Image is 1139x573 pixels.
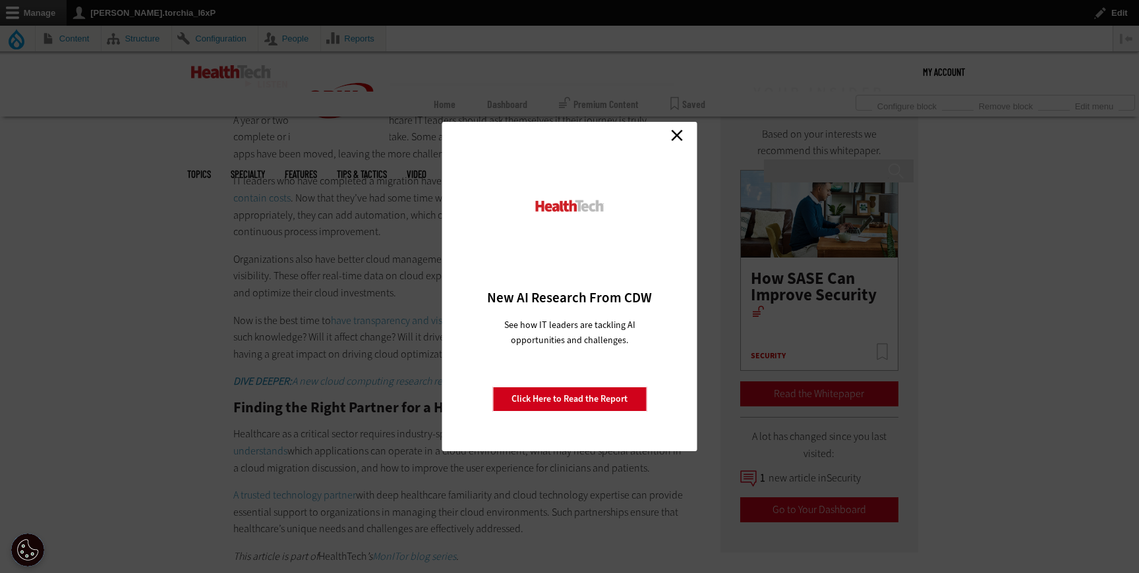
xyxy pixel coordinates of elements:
[534,199,606,213] img: HealthTech_0_0.png
[11,533,44,566] div: Cookie Settings
[492,387,647,412] a: Click Here to Read the Report
[667,125,687,145] a: Close
[11,533,44,566] button: Open Preferences
[488,317,651,348] p: See how IT leaders are tackling AI opportunities and challenges.
[465,288,674,307] h3: New AI Research From CDW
